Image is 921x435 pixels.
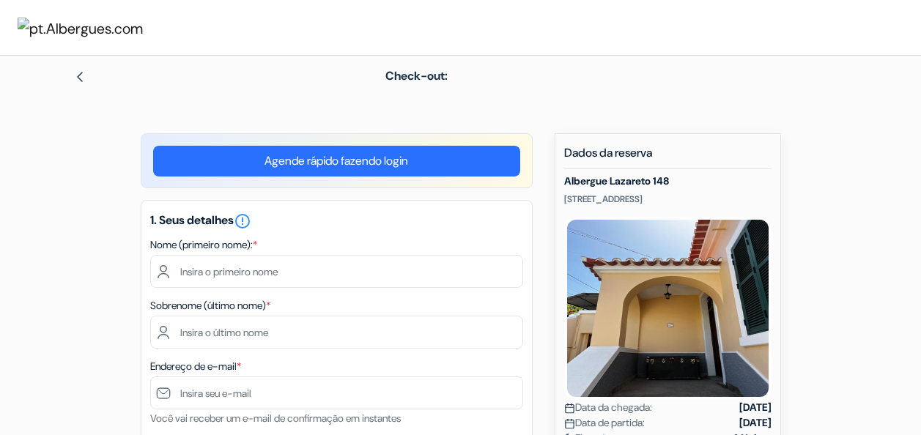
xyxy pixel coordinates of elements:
strong: [DATE] [739,415,772,431]
a: Agende rápido fazendo login [153,146,520,176]
h5: Dados da reserva [564,146,772,169]
label: Sobrenome (último nome) [150,298,270,313]
input: Insira o último nome [150,316,523,349]
label: Endereço de e-mail [150,359,241,374]
h5: 1. Seus detalhes [150,212,523,230]
img: pt.Albergues.com [18,18,143,40]
label: Nome (primeiro nome): [150,237,257,253]
img: calendar.svg [564,418,575,429]
a: error_outline [234,212,251,228]
img: left_arrow.svg [74,71,86,83]
span: Data de partida: [564,415,645,431]
span: Data da chegada: [564,400,652,415]
small: Você vai receber um e-mail de confirmação em instantes [150,412,401,425]
h5: Albergue Lazareto 148 [564,175,772,187]
input: Insira seu e-mail [150,376,523,409]
i: error_outline [234,212,251,230]
p: [STREET_ADDRESS] [564,193,772,205]
img: calendar.svg [564,403,575,414]
input: Insira o primeiro nome [150,255,523,288]
span: Check-out: [385,68,448,83]
strong: [DATE] [739,400,772,415]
